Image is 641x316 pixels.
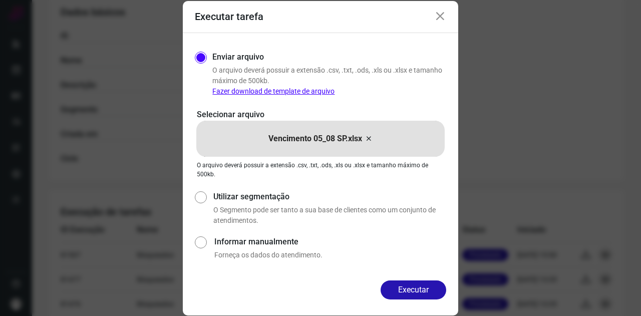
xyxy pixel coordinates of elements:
[197,161,444,179] p: O arquivo deverá possuir a extensão .csv, .txt, .ods, .xls ou .xlsx e tamanho máximo de 500kb.
[212,65,446,97] p: O arquivo deverá possuir a extensão .csv, .txt, .ods, .xls ou .xlsx e tamanho máximo de 500kb.
[212,87,335,95] a: Fazer download de template de arquivo
[195,11,263,23] h3: Executar tarefa
[214,250,446,260] p: Forneça os dados do atendimento.
[197,109,444,121] p: Selecionar arquivo
[214,236,446,248] label: Informar manualmente
[268,133,362,145] p: Vencimento 05_08 SP.xlsx
[213,191,446,203] label: Utilizar segmentação
[212,51,264,63] label: Enviar arquivo
[381,280,446,299] button: Executar
[213,205,446,226] p: O Segmento pode ser tanto a sua base de clientes como um conjunto de atendimentos.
